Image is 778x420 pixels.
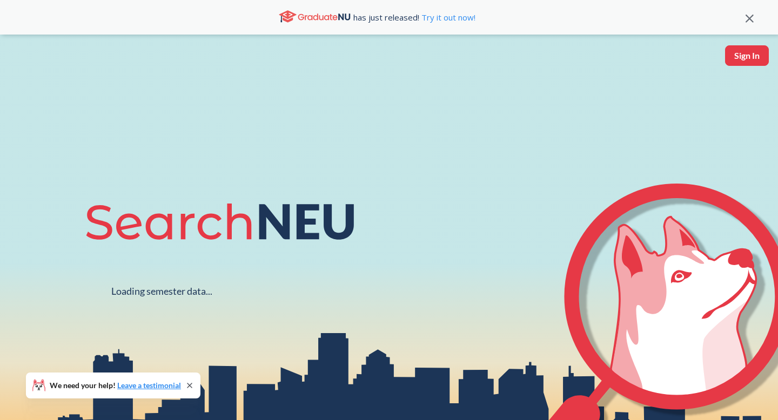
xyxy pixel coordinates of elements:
[50,382,181,389] span: We need your help!
[725,45,769,66] button: Sign In
[111,285,212,297] div: Loading semester data...
[117,381,181,390] a: Leave a testimonial
[11,45,36,78] img: sandbox logo
[353,11,475,23] span: has just released!
[419,12,475,23] a: Try it out now!
[11,45,36,82] a: sandbox logo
